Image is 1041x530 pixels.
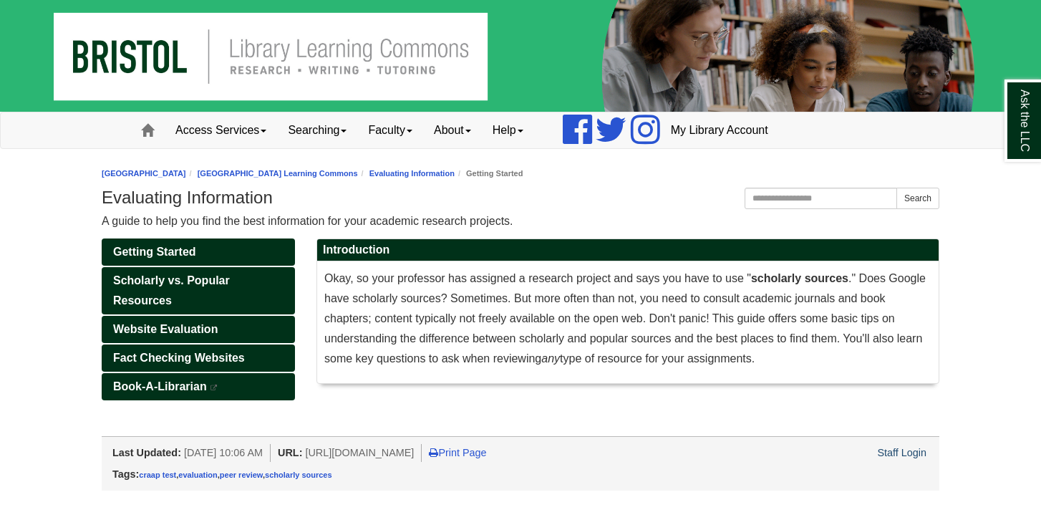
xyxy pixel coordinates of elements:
span: Book-A-Librarian [113,380,207,392]
span: Last Updated: [112,447,181,458]
a: Faculty [357,112,423,148]
a: Fact Checking Websites [102,344,295,372]
span: Website Evaluation [113,323,218,335]
span: Okay, so your professor has assigned a research project and says you have to use " ." Does Google... [324,272,926,365]
a: scholarly sources [265,471,332,479]
a: evaluation [178,471,217,479]
button: Search [896,188,939,209]
span: , , , [139,471,331,479]
a: Staff Login [877,447,926,458]
span: Getting Started [113,246,196,258]
a: Searching [277,112,357,148]
a: My Library Account [660,112,779,148]
strong: scholarly sources [751,272,848,284]
span: Scholarly vs. Popular Resources [113,274,230,307]
a: [GEOGRAPHIC_DATA] Learning Commons [198,169,358,178]
h1: Evaluating Information [102,188,939,208]
a: peer review [220,471,263,479]
a: craap test [139,471,176,479]
a: Book-A-Librarian [102,373,295,400]
span: [DATE] 10:06 AM [184,447,263,458]
i: Print Page [429,448,438,458]
a: Access Services [165,112,277,148]
span: [URL][DOMAIN_NAME] [305,447,414,458]
div: Guide Pages [102,238,295,400]
a: Evaluating Information [369,169,455,178]
a: Website Evaluation [102,316,295,343]
li: Getting Started [455,167,523,180]
a: Help [482,112,534,148]
nav: breadcrumb [102,167,939,180]
em: any [541,352,560,365]
h2: Introduction [317,239,939,261]
span: Fact Checking Websites [113,352,245,364]
span: Tags: [112,468,139,480]
a: About [423,112,482,148]
a: Getting Started [102,238,295,266]
i: This link opens in a new window [210,385,218,391]
span: URL: [278,447,302,458]
a: Scholarly vs. Popular Resources [102,267,295,314]
a: Print Page [429,447,486,458]
span: A guide to help you find the best information for your academic research projects. [102,215,513,227]
a: [GEOGRAPHIC_DATA] [102,169,186,178]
